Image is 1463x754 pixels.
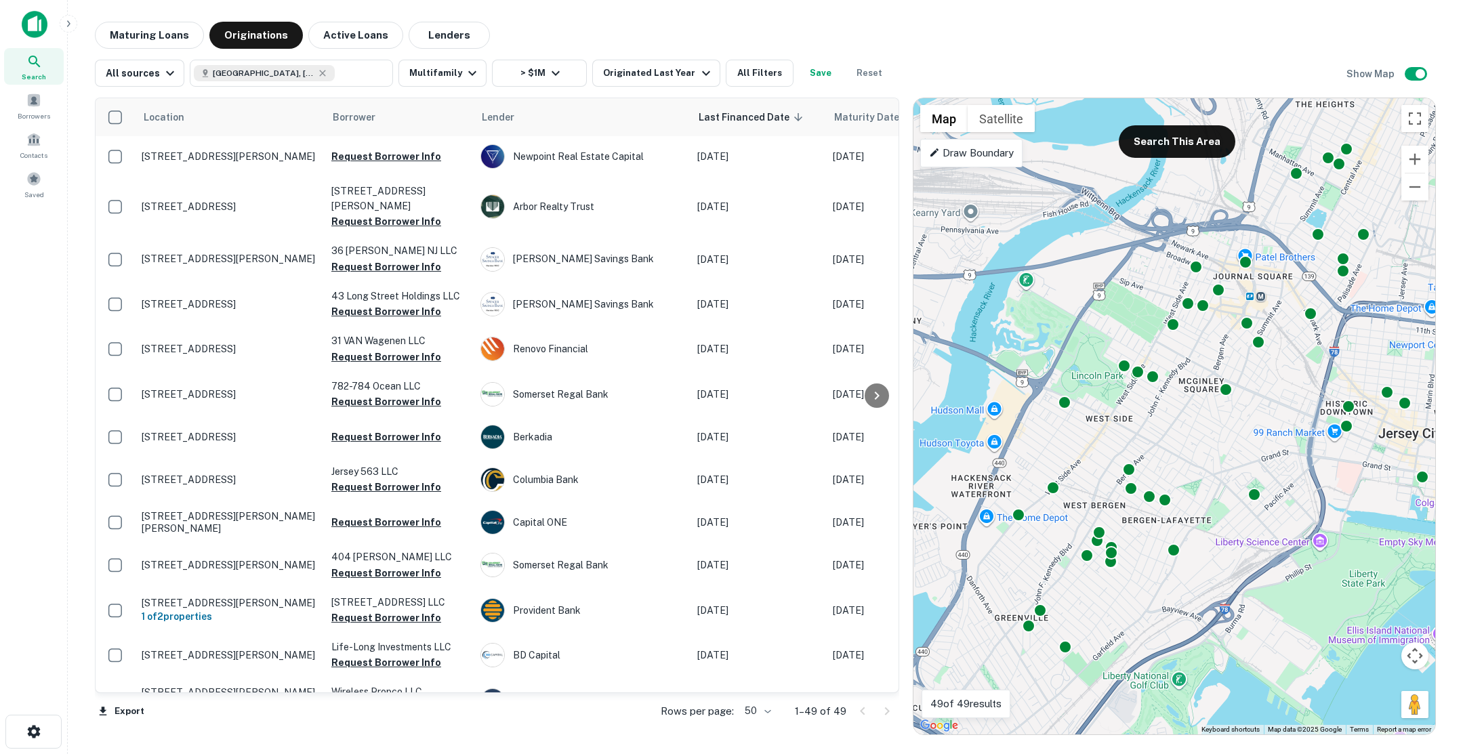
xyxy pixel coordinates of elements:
p: [STREET_ADDRESS][PERSON_NAME] [142,253,318,265]
span: Last Financed Date [699,109,807,125]
p: 31 VAN Wagenen LLC [331,333,467,348]
div: Maturity dates displayed may be estimated. Please contact the lender for the most accurate maturi... [834,110,913,125]
span: Saved [24,189,44,200]
div: 50 [739,701,773,721]
div: Renovo Financial [480,337,684,361]
p: [DATE] [833,149,955,164]
h6: 1 of 2 properties [142,609,318,624]
th: Maturity dates displayed may be estimated. Please contact the lender for the most accurate maturi... [826,98,962,136]
h6: Maturity Date [834,110,899,125]
button: Show street map [920,105,968,132]
button: All Filters [726,60,794,87]
div: Wilmington Trust [480,688,684,713]
p: [DATE] [697,341,819,356]
p: [DATE] [697,252,819,267]
p: [DATE] [833,430,955,444]
p: [DATE] [833,252,955,267]
p: 36 [PERSON_NAME] NJ LLC [331,243,467,258]
p: [STREET_ADDRESS][PERSON_NAME][PERSON_NAME] [142,510,318,535]
p: [DATE] [697,603,819,618]
div: BD Capital [480,643,684,667]
button: > $1M [492,60,587,87]
th: Lender [474,98,691,136]
img: picture [481,337,504,360]
p: [DATE] [833,341,955,356]
div: Capital ONE [480,510,684,535]
p: [DATE] [833,515,955,530]
p: [DATE] [697,297,819,312]
p: [STREET_ADDRESS][PERSON_NAME] [142,597,318,609]
p: [STREET_ADDRESS][PERSON_NAME] [331,184,467,213]
p: [STREET_ADDRESS] [142,343,318,355]
p: [DATE] [833,648,955,663]
div: Arbor Realty Trust [480,194,684,219]
button: Show satellite imagery [968,105,1035,132]
p: 782-784 Ocean LLC [331,379,467,394]
img: picture [481,293,504,316]
button: Request Borrower Info [331,259,441,275]
button: Request Borrower Info [331,654,441,671]
p: [DATE] [697,149,819,164]
button: Keyboard shortcuts [1201,725,1260,734]
img: picture [481,383,504,406]
img: picture [481,553,504,577]
p: 404 [PERSON_NAME] LLC [331,549,467,564]
div: All sources [106,65,178,81]
button: Request Borrower Info [331,349,441,365]
h6: Show Map [1346,66,1397,81]
p: 49 of 49 results [930,696,1002,712]
img: picture [481,248,504,271]
button: Reset [848,60,891,87]
button: All sources [95,60,184,87]
div: Newpoint Real Estate Capital [480,144,684,169]
p: [DATE] [697,199,819,214]
img: Google [917,717,962,734]
img: picture [481,689,504,712]
p: [STREET_ADDRESS] [142,431,318,443]
p: [STREET_ADDRESS] [142,298,318,310]
th: Borrower [325,98,474,136]
button: Toggle fullscreen view [1401,105,1428,132]
div: Originated Last Year [603,65,714,81]
p: [STREET_ADDRESS] [142,474,318,486]
button: Request Borrower Info [331,394,441,410]
span: Borrower [333,109,375,125]
button: Request Borrower Info [331,610,441,626]
button: Active Loans [308,22,403,49]
img: picture [481,511,504,534]
button: Drag Pegman onto the map to open Street View [1401,691,1428,718]
p: [DATE] [697,558,819,572]
div: Search [4,48,64,85]
p: [DATE] [697,387,819,402]
p: [DATE] [697,515,819,530]
p: [DATE] [833,199,955,214]
img: capitalize-icon.png [22,11,47,38]
span: Location [143,109,202,125]
a: Contacts [4,127,64,163]
p: [DATE] [833,472,955,487]
p: [STREET_ADDRESS] [142,201,318,213]
p: [DATE] [833,558,955,572]
p: [STREET_ADDRESS][PERSON_NAME] [142,150,318,163]
p: [STREET_ADDRESS][PERSON_NAME] [142,686,318,698]
button: Request Borrower Info [331,565,441,581]
div: Saved [4,166,64,203]
div: Somerset Regal Bank [480,553,684,577]
a: Borrowers [4,87,64,124]
button: Request Borrower Info [331,429,441,445]
div: [PERSON_NAME] Savings Bank [480,247,684,272]
p: [DATE] [833,387,955,402]
a: Open this area in Google Maps (opens a new window) [917,717,962,734]
iframe: Chat Widget [1395,602,1463,667]
img: picture [481,599,504,622]
p: [STREET_ADDRESS][PERSON_NAME] [142,559,318,571]
p: Rows per page: [661,703,734,719]
a: Terms (opens in new tab) [1350,726,1369,733]
img: picture [481,145,504,168]
span: Contacts [20,150,47,161]
div: Columbia Bank [480,467,684,492]
div: Berkadia [480,425,684,449]
div: 0 0 [913,98,1435,734]
img: picture [481,425,504,448]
